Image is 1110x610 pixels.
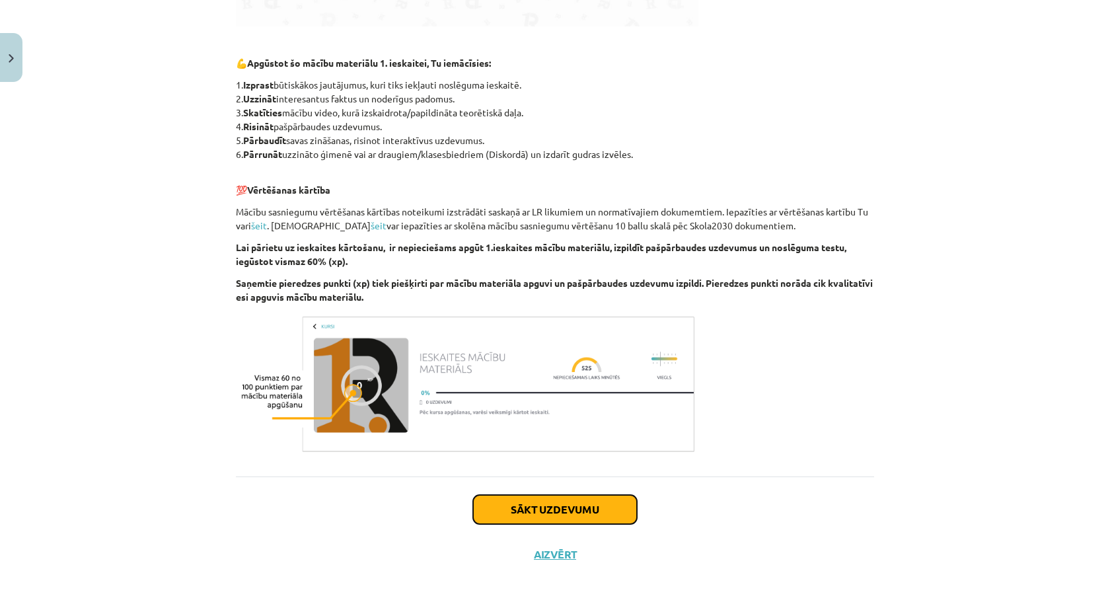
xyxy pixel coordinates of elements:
[243,120,274,132] b: Risināt
[243,106,282,118] b: Skatīties
[9,54,14,63] img: icon-close-lesson-0947bae3869378f0d4975bcd49f059093ad1ed9edebbc8119c70593378902aed.svg
[243,79,274,91] b: Izprast
[473,495,637,524] button: Sākt uzdevumu
[251,219,267,231] a: šeit
[236,205,874,233] p: Mācību sasniegumu vērtēšanas kārtības noteikumi izstrādāti saskaņā ar LR likumiem un normatīvajie...
[236,169,874,197] p: 💯
[247,184,330,196] b: Vērtēšanas kārtība
[530,548,580,561] button: Aizvērt
[243,134,286,146] b: Pārbaudīt
[236,277,873,303] b: Saņemtie pieredzes punkti (xp) tiek piešķirti par mācību materiāla apguvi un pašpārbaudes uzdevum...
[243,93,276,104] b: Uzzināt
[243,148,282,160] b: Pārrunāt
[247,57,491,69] b: Apgūstot šo mācību materiālu 1. ieskaitei, Tu iemācīsies:
[371,219,387,231] a: šeit
[236,241,846,267] b: Lai pārietu uz ieskaites kārtošanu, ir nepieciešams apgūt 1.ieskaites mācību materiālu, izpildīt ...
[236,78,874,161] p: 1. būtiskākos jautājumus, kuri tiks iekļauti noslēguma ieskaitē. 2. interesantus faktus un noderī...
[236,56,874,70] p: 💪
